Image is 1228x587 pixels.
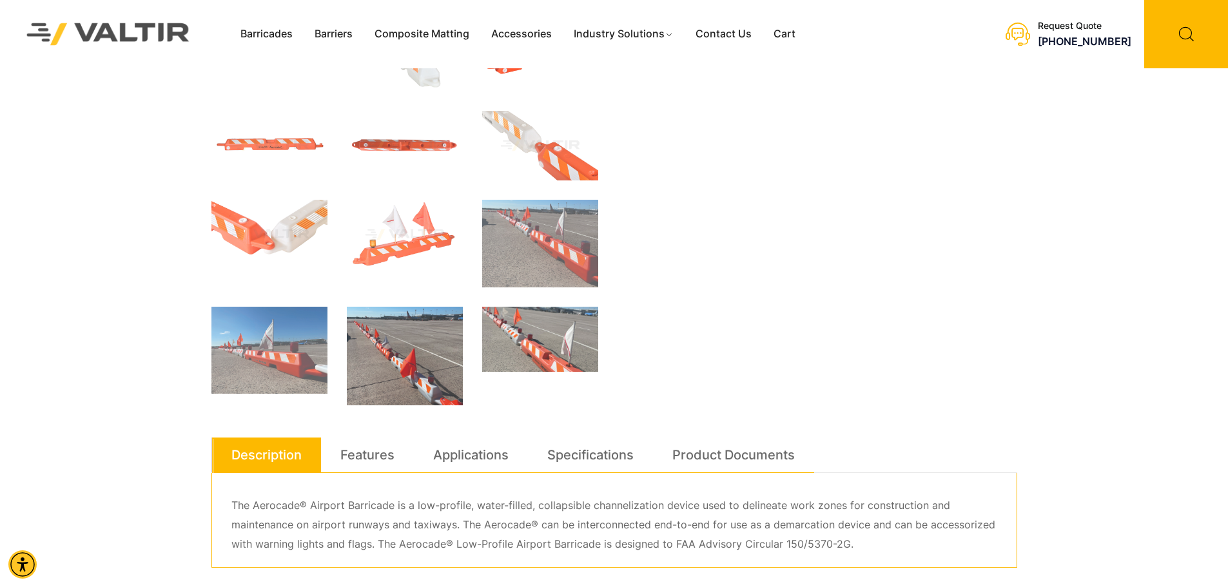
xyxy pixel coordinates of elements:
a: Composite Matting [364,24,480,44]
img: Two interlocking traffic barriers, one white with orange stripes and one orange with white stripe... [482,111,598,180]
img: Two traffic barriers, one orange and one white, connected at an angle, featuring reflective strip... [211,200,327,269]
a: Accessories [480,24,563,44]
img: An orange traffic barrier with white reflective stripes, designed for road safety and visibility. [347,111,463,180]
a: Features [340,438,395,472]
img: A row of traffic barriers with orange and white stripes, red lights, and flags on an airport tarmac. [482,307,598,372]
img: An orange traffic barrier with a flashing light and two flags, one red and one white, for road sa... [347,200,463,269]
p: The Aerocade® Airport Barricade is a low-profile, water-filled, collapsible channelization device... [231,496,997,554]
a: Barricades [229,24,304,44]
a: Barriers [304,24,364,44]
img: An orange traffic barrier with reflective white stripes, labeled "Aerocade," designed for safety ... [211,111,327,180]
img: Valtir Rentals [10,6,207,62]
div: Accessibility Menu [8,550,37,579]
a: Product Documents [672,438,795,472]
a: call (888) 496-3625 [1038,35,1131,48]
div: Request Quote [1038,21,1131,32]
a: Contact Us [685,24,763,44]
a: Description [231,438,302,472]
a: Specifications [547,438,634,472]
img: A row of red and white safety barriers with flags and lights on an airport tarmac under a clear b... [211,307,327,394]
img: A row of safety barriers with red and white stripes and flags, placed on an airport tarmac. [482,200,598,287]
a: Industry Solutions [563,24,685,44]
img: A row of traffic barriers with red flags and lights on an airport runway, with planes and termina... [347,307,463,405]
a: Applications [433,438,509,472]
a: Cart [763,24,806,44]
